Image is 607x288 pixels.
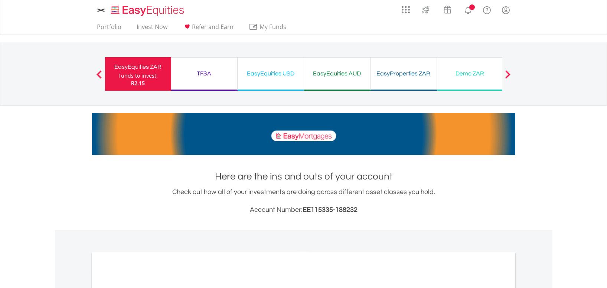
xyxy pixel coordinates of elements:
div: Check out how all of your investments are doing across different asset classes you hold. [92,187,515,215]
a: Notifications [458,2,477,17]
a: My Profile [496,2,515,18]
button: Previous [92,74,107,81]
span: Refer and Earn [192,23,234,31]
img: EasyMortage Promotion Banner [92,113,515,155]
a: Portfolio [94,23,124,35]
div: Demo ZAR [441,68,499,79]
div: EasyEquities AUD [309,68,366,79]
a: Invest Now [134,23,170,35]
span: EE115335-188232 [303,206,358,213]
div: TFSA [176,68,233,79]
a: Home page [108,2,187,17]
a: Vouchers [437,2,458,16]
h1: Here are the ins and outs of your account [92,170,515,183]
a: FAQ's and Support [477,2,496,17]
span: My Funds [249,22,297,32]
div: EasyEquities ZAR [110,62,167,72]
div: EasyProperties ZAR [375,68,432,79]
div: Funds to invest: [118,72,158,80]
span: R2.15 [131,80,145,87]
div: EasyEquities USD [242,68,299,79]
img: grid-menu-icon.svg [402,6,410,14]
img: vouchers-v2.svg [441,4,454,16]
img: EasyEquities_Logo.png [110,4,187,17]
a: AppsGrid [397,2,415,14]
a: Refer and Earn [180,23,236,35]
button: Next [500,74,515,81]
h3: Account Number: [92,205,515,215]
img: thrive-v2.svg [420,4,432,16]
